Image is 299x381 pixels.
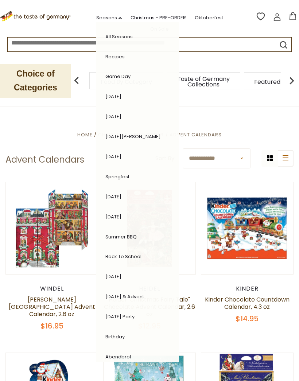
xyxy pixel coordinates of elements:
h1: Advent Calendars [5,154,84,165]
a: Game Day [105,73,131,80]
a: Springfest [105,173,129,180]
a: [DATE] [105,113,121,120]
a: Oktoberfest [195,14,223,22]
a: [DATE] [105,153,121,160]
a: [DATE] [105,193,121,200]
a: Back to School [105,253,141,260]
a: [DATE] [105,93,121,100]
a: Seasons [96,14,122,22]
a: [DATE] [105,213,121,220]
a: All Seasons [105,33,133,40]
span: $16.95 [40,321,63,331]
a: [DATE][PERSON_NAME] [105,133,161,140]
a: Abendbrot [105,353,131,360]
a: Home [77,131,93,138]
a: [PERSON_NAME][GEOGRAPHIC_DATA] Advent Calendar, 2.6 oz [9,295,95,318]
img: Kinder Chocolate Countdown Calendar, 4.3 oz [201,182,293,274]
img: next arrow [284,73,299,88]
a: Advent Calendars [170,131,222,138]
span: $14.95 [236,314,259,324]
a: [DATE] [105,273,121,280]
img: Windel Manor House Advent Calendar, 2.6 oz [6,182,98,274]
a: [DATE] & Advent [105,293,144,300]
div: Windel [5,285,98,292]
a: Recipes [105,53,125,60]
a: [DATE] Party [105,313,135,320]
a: Birthday [105,333,125,340]
div: Kinder [201,285,294,292]
img: previous arrow [69,73,84,88]
a: Summer BBQ [105,233,137,240]
a: Kinder Chocolate Countdown Calendar, 4.3 oz [205,295,290,311]
a: Christmas - PRE-ORDER [131,14,186,22]
a: Taste of Germany Collections [174,76,233,87]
